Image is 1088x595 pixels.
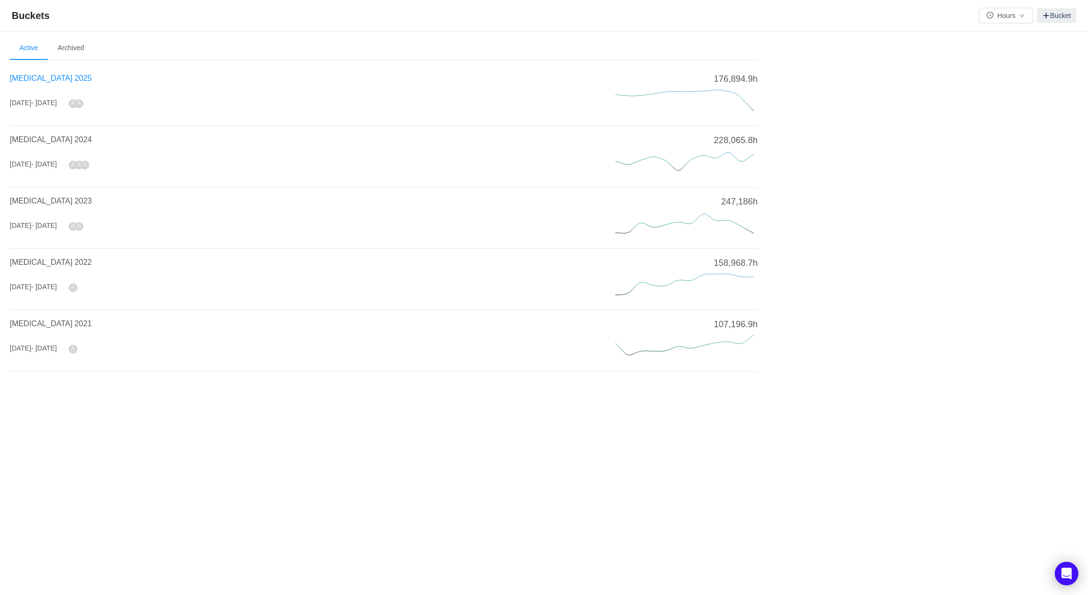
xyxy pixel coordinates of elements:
[10,74,92,82] a: [MEDICAL_DATA] 2025
[31,222,57,229] span: - [DATE]
[31,344,57,352] span: - [DATE]
[10,197,92,205] a: [MEDICAL_DATA] 2023
[714,257,758,270] span: 158,968.7h
[10,319,92,328] a: [MEDICAL_DATA] 2021
[1037,8,1076,23] a: Bucket
[10,282,57,292] div: [DATE]
[10,37,48,60] li: Active
[714,318,758,331] span: 107,196.9h
[31,99,57,107] span: - [DATE]
[31,160,57,168] span: - [DATE]
[71,162,76,167] i: icon: user
[71,223,76,228] i: icon: user
[10,221,57,231] div: [DATE]
[31,283,57,291] span: - [DATE]
[71,285,76,290] i: icon: user
[721,195,758,208] span: 247,186h
[10,343,57,353] div: [DATE]
[48,37,94,60] li: Archived
[10,258,92,266] a: [MEDICAL_DATA] 2022
[71,101,76,106] i: icon: user
[76,162,81,167] i: icon: user
[12,8,56,23] span: Buckets
[10,98,57,108] div: [DATE]
[10,159,57,169] div: [DATE]
[71,346,76,351] i: icon: user
[82,162,87,167] i: icon: user
[1055,562,1078,585] div: Open Intercom Messenger
[979,8,1033,23] button: icon: clock-circleHoursicon: down
[10,135,92,144] a: [MEDICAL_DATA] 2024
[76,223,81,228] i: icon: user
[76,101,81,106] i: icon: user
[714,73,758,86] span: 176,894.9h
[714,134,758,147] span: 228,065.8h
